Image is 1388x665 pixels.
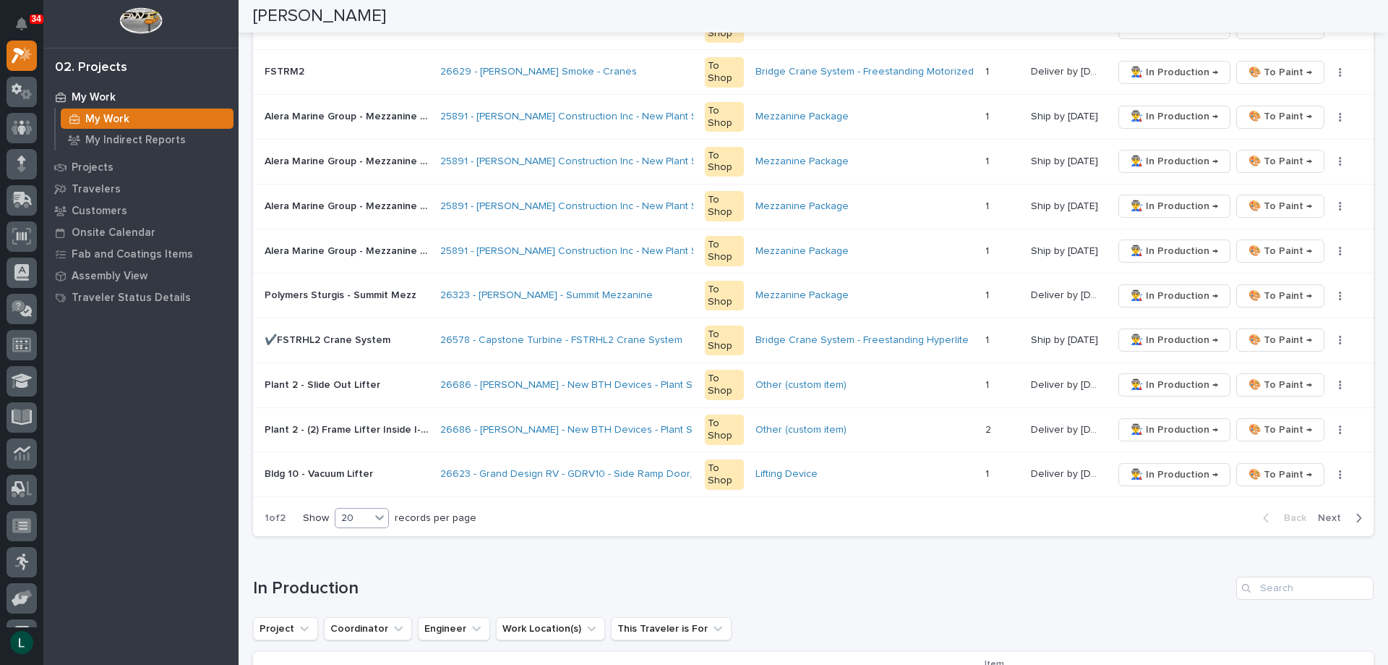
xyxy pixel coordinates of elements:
a: Traveler Status Details [43,287,239,308]
p: My Indirect Reports [85,134,186,147]
p: 1 [985,242,992,258]
p: Traveler Status Details [72,292,191,305]
a: Mezzanine Package [755,111,849,123]
a: Other (custom item) [755,424,847,436]
p: Alera Marine Group - Mezzanine #3 [265,198,432,213]
span: 🎨 To Paint → [1248,421,1312,439]
p: Assembly View [72,270,147,283]
a: My Work [43,86,239,108]
span: 🎨 To Paint → [1248,331,1312,349]
button: users-avatar [7,627,37,658]
div: 02. Projects [55,60,127,76]
a: Fab and Coatings Items [43,243,239,265]
span: Back [1275,512,1306,525]
span: 🎨 To Paint → [1248,287,1312,305]
p: Customers [72,205,127,218]
span: 🎨 To Paint → [1248,153,1312,170]
a: My Work [56,109,239,129]
a: Assembly View [43,265,239,287]
span: 🎨 To Paint → [1248,64,1312,81]
p: Ship by [DATE] [1031,331,1101,347]
a: 26629 - [PERSON_NAME] Smoke - Cranes [440,66,637,78]
div: To Shop [705,281,743,311]
button: Engineer [418,617,490,640]
button: 🎨 To Paint → [1236,329,1324,352]
p: Onsite Calendar [72,226,155,240]
a: Mezzanine Package [755,200,849,213]
button: Next [1312,512,1374,525]
p: 1 [985,376,992,391]
p: 1 [985,287,992,302]
tr: Alera Marine Group - Mezzanine #1Alera Marine Group - Mezzanine #1 25891 - [PERSON_NAME] Construc... [253,95,1374,140]
p: 1 [985,465,992,480]
div: To Shop [705,102,743,132]
p: Alera Marine Group - Mezzanine #4 [265,242,432,258]
button: 👨‍🏭 In Production → [1118,150,1230,173]
p: Deliver by 9/2/25 [1031,421,1104,436]
span: 👨‍🏭 In Production → [1131,287,1218,305]
tr: Polymers Sturgis - Summit MezzPolymers Sturgis - Summit Mezz 26323 - [PERSON_NAME] - Summit Mezza... [253,274,1374,318]
tr: ✔️FSTRHL2 Crane System✔️FSTRHL2 Crane System 26578 - Capstone Turbine - FSTRHL2 Crane System To S... [253,318,1374,363]
p: Ship by [DATE] [1031,153,1101,168]
div: To Shop [705,370,743,400]
h1: In Production [253,578,1230,599]
div: To Shop [705,459,743,490]
div: To Shop [705,57,743,88]
span: 👨‍🏭 In Production → [1131,242,1218,260]
h2: [PERSON_NAME] [253,6,386,27]
p: Alera Marine Group - Mezzanine #2 [265,153,432,168]
p: My Work [72,91,116,104]
a: Projects [43,156,239,178]
img: Workspace Logo [119,7,162,34]
p: 1 [985,331,992,347]
button: 👨‍🏭 In Production → [1118,195,1230,218]
p: records per page [395,512,476,525]
p: 2 [985,421,994,436]
p: 1 [985,198,992,213]
span: 👨‍🏭 In Production → [1131,376,1218,394]
button: Coordinator [324,617,412,640]
span: 🎨 To Paint → [1248,376,1312,394]
a: 26623 - Grand Design RV - GDRV10 - Side Ramp Door, Hoop [440,468,721,480]
div: 20 [335,511,370,526]
a: Bridge Crane System - Freestanding Hyperlite [755,334,969,347]
tr: Plant 2 - Slide Out LifterPlant 2 - Slide Out Lifter 26686 - [PERSON_NAME] - New BTH Devices - Pl... [253,363,1374,407]
p: Deliver by 9/1/25 [1031,63,1104,78]
button: 👨‍🏭 In Production → [1118,463,1230,486]
p: Projects [72,161,113,174]
div: To Shop [705,236,743,266]
p: Travelers [72,183,121,196]
button: 👨‍🏭 In Production → [1118,240,1230,263]
a: 25891 - [PERSON_NAME] Construction Inc - New Plant Setup - Mezzanine Project [440,156,813,168]
button: Work Location(s) [496,617,605,640]
button: Notifications [7,9,37,39]
a: 26686 - [PERSON_NAME] - New BTH Devices - Plant Setup [440,424,714,436]
button: 🎨 To Paint → [1236,61,1324,84]
p: Deliver by 9/2/25 [1031,376,1104,391]
a: My Indirect Reports [56,130,239,150]
p: Plant 2 - (2) Frame Lifter Inside I-Beam Style [265,421,432,436]
tr: Plant 2 - (2) Frame Lifter Inside I-Beam StylePlant 2 - (2) Frame Lifter Inside I-Beam Style 2668... [253,407,1374,452]
span: 👨‍🏭 In Production → [1131,153,1218,170]
p: Deliver by 9/5/25 [1031,465,1104,480]
p: 1 [985,108,992,123]
tr: Alera Marine Group - Mezzanine #2Alera Marine Group - Mezzanine #2 25891 - [PERSON_NAME] Construc... [253,139,1374,184]
span: Next [1318,512,1350,525]
a: Lifting Device [755,468,818,480]
input: Search [1236,577,1374,600]
a: 26578 - Capstone Turbine - FSTRHL2 Crane System [440,334,682,347]
button: 👨‍🏭 In Production → [1118,418,1230,441]
p: Ship by [DATE] [1031,108,1101,123]
button: 👨‍🏭 In Production → [1118,106,1230,129]
a: 26323 - [PERSON_NAME] - Summit Mezzanine [440,289,653,302]
a: Customers [43,200,239,221]
button: 👨‍🏭 In Production → [1118,284,1230,308]
button: 🎨 To Paint → [1236,240,1324,263]
p: 1 [985,153,992,168]
button: 🎨 To Paint → [1236,418,1324,441]
span: 🎨 To Paint → [1248,242,1312,260]
p: Fab and Coatings Items [72,248,193,261]
a: Other (custom item) [755,379,847,391]
tr: Alera Marine Group - Mezzanine #4Alera Marine Group - Mezzanine #4 25891 - [PERSON_NAME] Construc... [253,229,1374,274]
a: Bridge Crane System - Freestanding Motorized [755,66,974,78]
